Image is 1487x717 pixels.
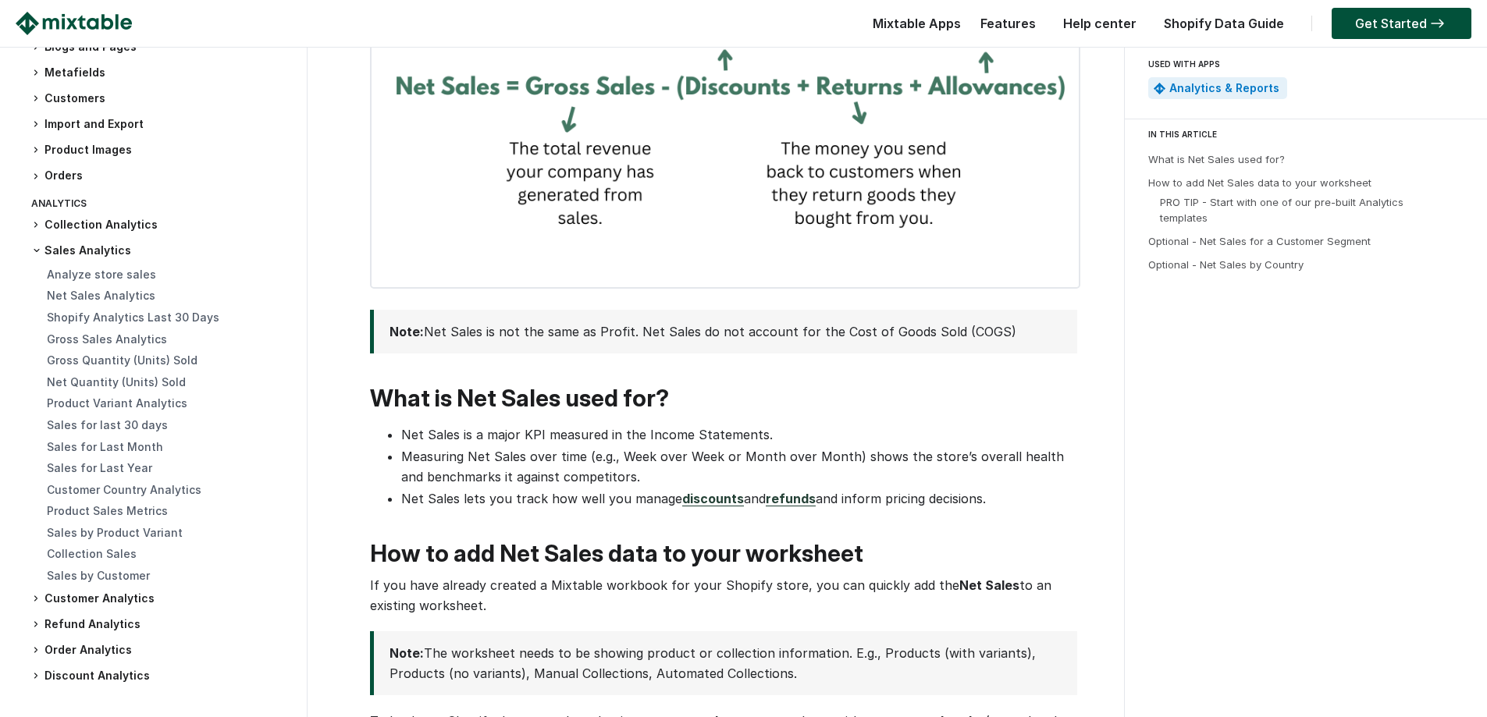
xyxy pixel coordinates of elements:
[1160,196,1403,224] a: PRO TIP - Start with one of our pre-built Analytics templates
[47,504,168,517] a: Product Sales Metrics
[401,488,1077,509] li: Net Sales lets you track how well you manage and and inform pricing decisions.
[959,577,1019,593] strong: Net Sales
[47,353,197,367] a: Gross Quantity (Units) Sold
[1148,176,1371,189] a: How to add Net Sales data to your worksheet
[766,491,816,506] a: refunds
[47,375,186,389] a: Net Quantity (Units) Sold
[47,268,156,281] a: Analyze store sales
[31,168,291,184] h3: Orders
[47,332,167,346] a: Gross Sales Analytics
[390,645,424,661] strong: Note:
[47,289,155,302] a: Net Sales Analytics
[1148,55,1457,73] div: USED WITH APPS
[1148,127,1473,141] div: IN THIS ARTICLE
[47,396,187,410] a: Product Variant Analytics
[47,440,163,453] a: Sales for Last Month
[31,591,291,607] h3: Customer Analytics
[31,668,291,684] h3: Discount Analytics
[865,12,961,43] div: Mixtable Apps
[31,616,291,633] h3: Refund Analytics
[390,643,1054,683] p: The worksheet needs to be showing product or collection information. E.g., Products (with variant...
[1332,8,1471,39] a: Get Started
[1055,16,1144,31] a: Help center
[1148,153,1285,165] a: What is Net Sales used for?
[31,91,291,107] h3: Customers
[370,385,1077,412] h2: What is Net Sales used for?
[31,142,291,158] h3: Product Images
[16,12,132,35] img: Mixtable logo
[31,194,291,217] div: Analytics
[1427,19,1448,28] img: arrow-right.svg
[370,540,1077,567] h2: How to add Net Sales data to your worksheet
[47,483,201,496] a: Customer Country Analytics
[682,491,744,506] a: discounts
[31,217,291,233] h3: Collection Analytics
[47,418,168,431] a: Sales for last 30 days
[31,642,291,658] h3: Order Analytics
[401,446,1077,487] li: Measuring Net Sales over time (e.g., Week over Week or Month over Month) shows the store’s overal...
[390,324,424,339] strong: Note:
[47,461,152,474] a: Sales for Last Year
[47,569,150,582] a: Sales by Customer
[47,311,219,324] a: Shopify Analytics Last 30 Days
[973,16,1044,31] a: Features
[47,547,137,560] a: Collection Sales
[31,116,291,133] h3: Import and Export
[401,424,1077,445] li: Net Sales is a major KPI measured in the Income Statements.
[47,526,183,539] a: Sales by Product Variant
[390,321,1054,342] p: Net Sales is not the same as Profit. Net Sales do not account for the Cost of Goods Sold (COGS)
[31,243,291,258] h3: Sales Analytics
[1169,81,1279,94] a: Analytics & Reports
[1148,258,1304,271] a: Optional - Net Sales by Country
[370,575,1077,616] p: If you have already created a Mixtable workbook for your Shopify store, you can quickly add the t...
[1154,83,1165,94] img: Mixtable Analytics & Reports App
[1156,16,1292,31] a: Shopify Data Guide
[1148,235,1371,247] a: Optional - Net Sales for a Customer Segment
[31,65,291,81] h3: Metafields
